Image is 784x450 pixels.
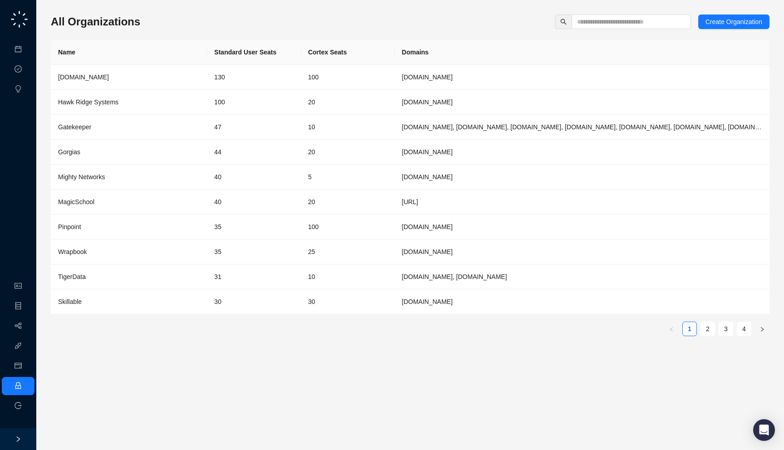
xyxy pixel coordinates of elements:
td: 130 [207,65,301,90]
td: 31 [207,264,301,289]
span: Pinpoint [58,223,81,230]
th: Cortex Seats [301,40,395,65]
li: Previous Page [664,322,679,336]
td: gatekeeperhq.com, gatekeeperhq.io, gatekeeper.io, gatekeepervclm.com, gatekeeperhq.co, trygatekee... [395,115,769,140]
span: [DOMAIN_NAME] [58,73,109,81]
button: Create Organization [698,15,769,29]
span: Gorgias [58,148,80,156]
span: Mighty Networks [58,173,105,181]
td: 100 [207,90,301,115]
td: skillable.com [395,289,769,314]
button: right [755,322,769,336]
td: 100 [301,215,395,240]
td: gorgias.com [395,140,769,165]
span: logout [15,402,22,409]
a: 2 [701,322,715,336]
th: Standard User Seats [207,40,301,65]
td: timescale.com, tigerdata.com [395,264,769,289]
td: 20 [301,190,395,215]
td: 35 [207,215,301,240]
span: TigerData [58,273,86,280]
td: 20 [301,140,395,165]
td: 25 [301,240,395,264]
td: 10 [301,115,395,140]
li: 1 [682,322,697,336]
span: Hawk Ridge Systems [58,98,118,106]
td: 100 [301,65,395,90]
td: 47 [207,115,301,140]
td: wrapbook.com [395,240,769,264]
span: search [560,19,567,25]
span: Create Organization [706,17,762,27]
th: Name [51,40,207,65]
td: 30 [207,289,301,314]
span: Skillable [58,298,82,305]
td: pinpointhq.com [395,215,769,240]
a: 3 [719,322,733,336]
div: Open Intercom Messenger [753,419,775,441]
button: left [664,322,679,336]
a: 4 [737,322,751,336]
td: hawkridgesys.com [395,90,769,115]
li: Next Page [755,322,769,336]
span: right [759,327,765,332]
th: Domains [395,40,769,65]
td: 20 [301,90,395,115]
td: 5 [301,165,395,190]
td: 10 [301,264,395,289]
img: logo-small-C4UdH2pc.png [9,9,29,29]
span: Wrapbook [58,248,87,255]
h3: All Organizations [51,15,140,29]
td: 44 [207,140,301,165]
a: 1 [683,322,696,336]
td: 40 [207,190,301,215]
span: Gatekeeper [58,123,91,131]
td: magicschool.ai [395,190,769,215]
span: left [669,327,674,332]
td: 40 [207,165,301,190]
td: 30 [301,289,395,314]
td: 35 [207,240,301,264]
td: synthesia.io [395,65,769,90]
span: MagicSchool [58,198,94,205]
span: right [15,436,21,442]
td: mightynetworks.com [395,165,769,190]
